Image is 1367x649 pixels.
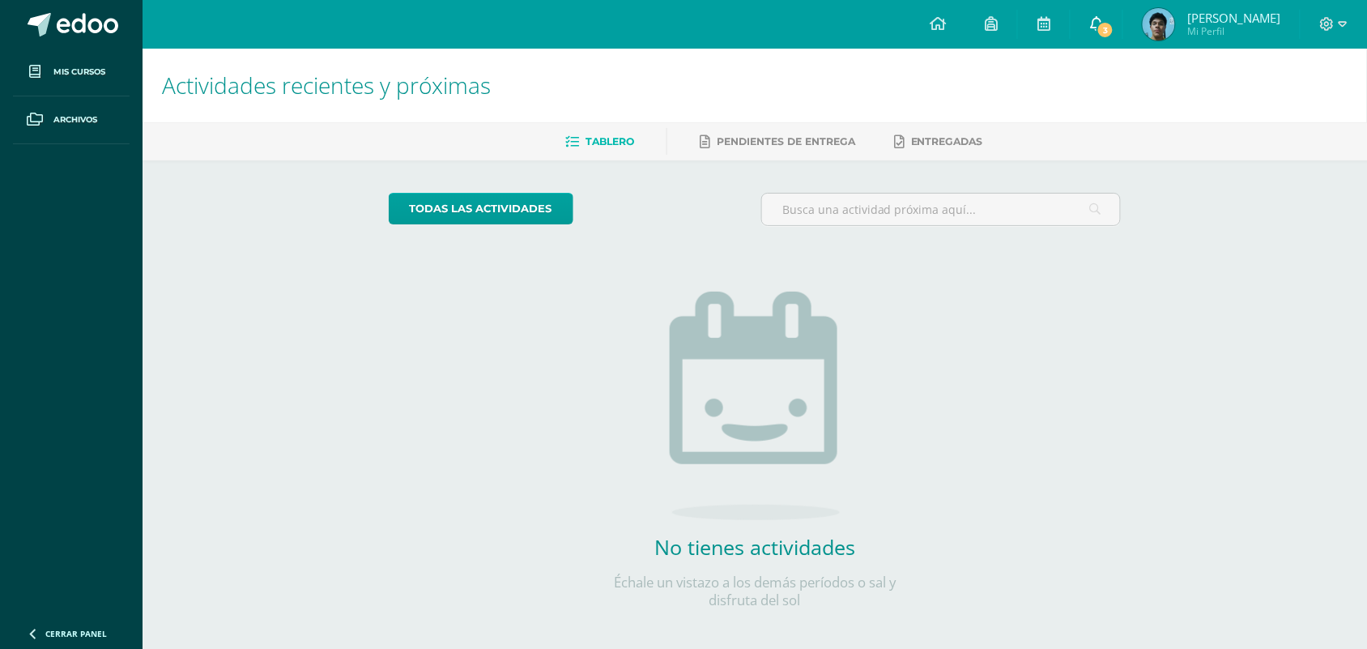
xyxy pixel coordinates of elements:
[13,49,130,96] a: Mis cursos
[700,129,855,155] a: Pendientes de entrega
[670,292,840,520] img: no_activities.png
[762,194,1121,225] input: Busca una actividad próxima aquí...
[911,135,983,147] span: Entregadas
[1187,24,1280,38] span: Mi Perfil
[593,574,917,609] p: Échale un vistazo a los demás períodos o sal y disfruta del sol
[53,66,105,79] span: Mis cursos
[45,628,107,639] span: Cerrar panel
[53,113,97,126] span: Archivos
[389,193,573,224] a: todas las Actividades
[717,135,855,147] span: Pendientes de entrega
[593,533,917,561] h2: No tienes actividades
[1097,21,1114,39] span: 3
[894,129,983,155] a: Entregadas
[1187,10,1280,26] span: [PERSON_NAME]
[13,96,130,144] a: Archivos
[565,129,634,155] a: Tablero
[586,135,634,147] span: Tablero
[162,70,491,100] span: Actividades recientes y próximas
[1143,8,1175,41] img: ea0febeb32e4474bd59c3084081137e4.png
